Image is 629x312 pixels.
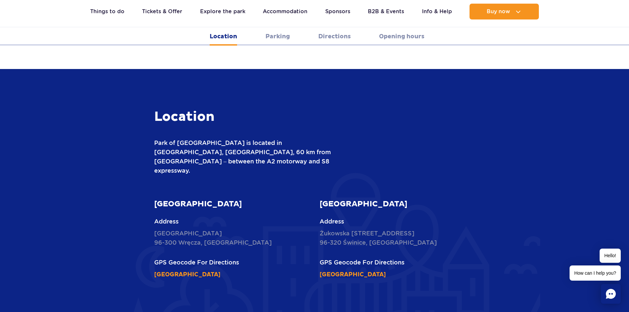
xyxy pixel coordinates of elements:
[154,109,352,125] h3: Location
[601,284,621,304] div: Chat
[320,271,386,278] a: [GEOGRAPHIC_DATA]
[154,258,310,267] p: GPS Geocode For Directions
[325,4,350,19] a: Sponsors
[154,271,221,278] a: [GEOGRAPHIC_DATA]
[570,265,621,281] span: How can I help you?
[320,229,475,247] p: Żukowska [STREET_ADDRESS] 96-320 Świnice, [GEOGRAPHIC_DATA]
[154,138,352,175] p: Park of [GEOGRAPHIC_DATA] is located in [GEOGRAPHIC_DATA], [GEOGRAPHIC_DATA], 60 km from [GEOGRAP...
[154,229,310,247] p: [GEOGRAPHIC_DATA] 96-300 Wręcza, [GEOGRAPHIC_DATA]
[422,4,452,19] a: Info & Help
[320,217,475,226] p: Address
[200,4,245,19] a: Explore the park
[470,4,539,19] button: Buy now
[154,217,310,226] p: Address
[487,9,510,15] span: Buy now
[210,27,237,46] a: Location
[320,258,475,267] p: GPS Geocode For Directions
[600,249,621,263] span: Hello!
[265,27,290,46] a: Parking
[320,199,407,209] strong: [GEOGRAPHIC_DATA]
[368,4,404,19] a: B2B & Events
[90,4,124,19] a: Things to do
[142,4,182,19] a: Tickets & Offer
[379,27,424,46] a: Opening hours
[263,4,307,19] a: Accommodation
[318,27,351,46] a: Directions
[154,199,242,209] strong: [GEOGRAPHIC_DATA]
